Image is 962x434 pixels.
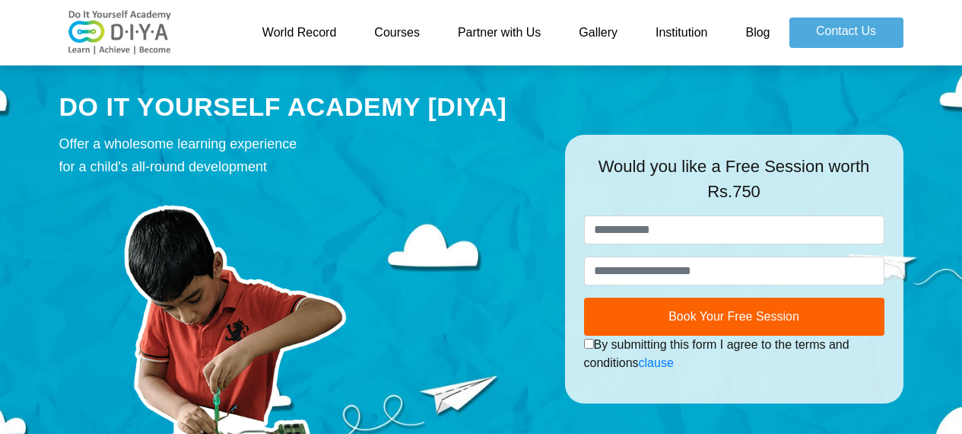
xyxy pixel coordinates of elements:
div: Offer a wholesome learning experience for a child's all-round development [59,132,542,178]
img: logo-v2.png [59,10,181,56]
a: Institution [637,18,726,48]
div: Would you like a Free Session worth Rs.750 [584,154,884,215]
a: Contact Us [789,18,903,48]
span: Book Your Free Session [668,310,799,323]
div: DO IT YOURSELF ACADEMY [DIYA] [59,89,542,126]
a: Blog [726,18,789,48]
div: By submitting this form I agree to the terms and conditions [584,336,884,372]
a: World Record [243,18,356,48]
a: clause [639,356,674,369]
a: Courses [355,18,439,48]
a: Gallery [560,18,637,48]
a: Partner with Us [439,18,560,48]
button: Book Your Free Session [584,298,884,336]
